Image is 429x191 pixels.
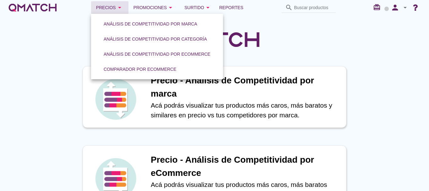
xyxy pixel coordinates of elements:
[204,4,212,11] i: arrow_drop_down
[389,3,401,12] i: person
[128,1,180,14] button: Promociones
[99,48,215,60] button: Análisis de competitividad por eCommerce
[96,16,205,31] a: Análisis de competitividad por marca
[116,4,123,11] i: arrow_drop_down
[96,31,215,47] a: Análisis de competitividad por categoría
[373,3,383,11] i: redeem
[179,1,217,14] button: Surtido
[184,4,212,11] div: Surtido
[151,153,340,180] h1: Precio - Análisis de Competitividad por eCommerce
[99,18,202,30] button: Análisis de competitividad por marca
[104,36,207,42] div: Análisis de competitividad por categoría
[96,47,218,62] a: Análisis de competitividad por eCommerce
[8,1,58,14] a: white-qmatch-logo
[91,1,128,14] button: Precios
[94,77,138,121] img: icon
[104,66,176,73] div: Comparador por eCommerce
[133,4,175,11] div: Promociones
[294,3,332,13] input: Buscar productos
[104,21,197,27] div: Análisis de competitividad por marca
[96,4,123,11] div: Precios
[104,51,210,58] div: Análisis de competitividad por eCommerce
[285,4,293,11] i: search
[151,74,340,100] h1: Precio - Análisis de Competitividad por marca
[401,4,409,11] i: arrow_drop_down
[217,1,246,14] a: Reportes
[167,4,174,11] i: arrow_drop_down
[99,33,212,45] button: Análisis de competitividad por categoría
[96,62,184,77] a: Comparador por eCommerce
[74,66,355,128] a: iconPrecio - Análisis de Competitividad por marcaAcá podrás visualizar tus productos más caros, m...
[99,64,182,75] button: Comparador por eCommerce
[151,100,340,120] p: Acá podrás visualizar tus productos más caros, más baratos y similares en precio vs tus competido...
[219,4,243,11] span: Reportes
